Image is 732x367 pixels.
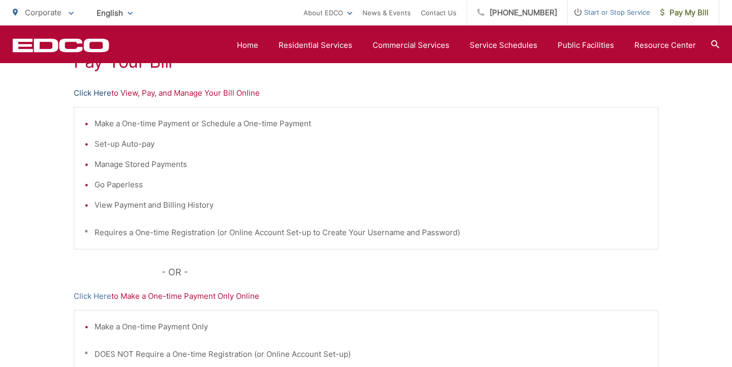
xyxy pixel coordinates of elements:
[74,290,658,302] p: to Make a One-time Payment Only Online
[95,118,648,130] li: Make a One-time Payment or Schedule a One-time Payment
[470,39,537,51] a: Service Schedules
[84,348,648,360] p: * DOES NOT Require a One-time Registration (or Online Account Set-up)
[421,7,456,19] a: Contact Us
[634,39,696,51] a: Resource Center
[660,7,709,19] span: Pay My Bill
[13,38,109,52] a: EDCD logo. Return to the homepage.
[162,265,659,280] p: - OR -
[89,4,140,22] span: English
[95,138,648,150] li: Set-up Auto-pay
[95,158,648,171] li: Manage Stored Payments
[25,8,62,17] span: Corporate
[95,199,648,211] li: View Payment and Billing History
[558,39,614,51] a: Public Facilities
[74,87,658,99] p: to View, Pay, and Manage Your Bill Online
[74,87,111,99] a: Click Here
[95,179,648,191] li: Go Paperless
[84,227,648,239] p: * Requires a One-time Registration (or Online Account Set-up to Create Your Username and Password)
[373,39,449,51] a: Commercial Services
[74,290,111,302] a: Click Here
[279,39,352,51] a: Residential Services
[237,39,258,51] a: Home
[362,7,411,19] a: News & Events
[95,321,648,333] li: Make a One-time Payment Only
[303,7,352,19] a: About EDCO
